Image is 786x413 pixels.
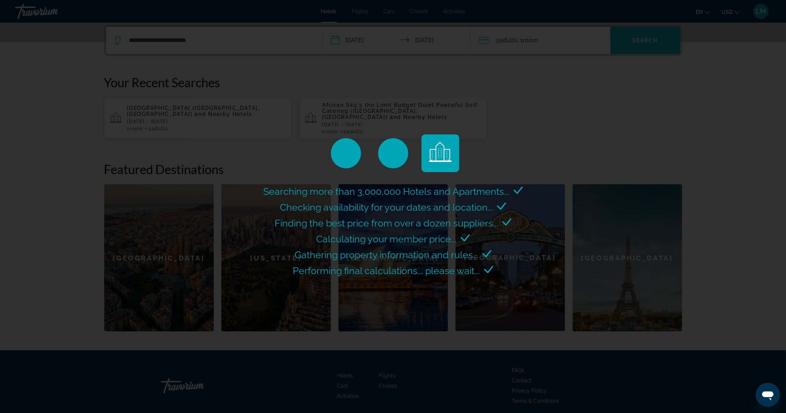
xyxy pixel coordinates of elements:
span: Searching more than 3,000,000 Hotels and Apartments... [264,186,510,197]
span: Calculating your member price... [317,233,457,245]
span: Gathering property information and rules... [295,249,479,260]
iframe: Button to launch messaging window [756,383,780,407]
span: Checking availability for your dates and location... [280,202,493,213]
span: Finding the best price from over a dozen suppliers... [275,217,499,229]
span: Performing final calculations... please wait... [293,265,480,276]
